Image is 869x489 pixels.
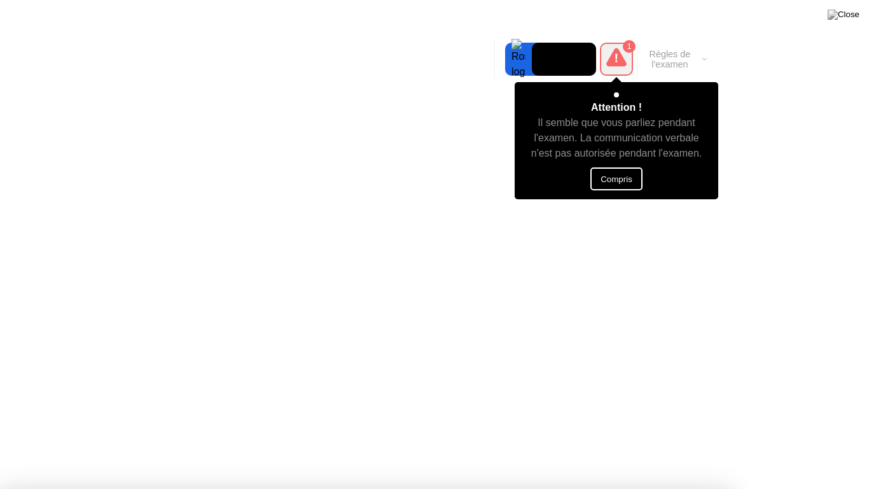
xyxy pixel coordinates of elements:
[591,100,642,115] div: Attention !
[526,115,707,161] div: Il semble que vous parliez pendant l'examen. La communication verbale n'est pas autorisée pendant...
[828,10,859,20] img: Close
[623,40,636,53] div: 1
[590,167,643,190] button: Compris
[637,48,711,70] button: Règles de l'examen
